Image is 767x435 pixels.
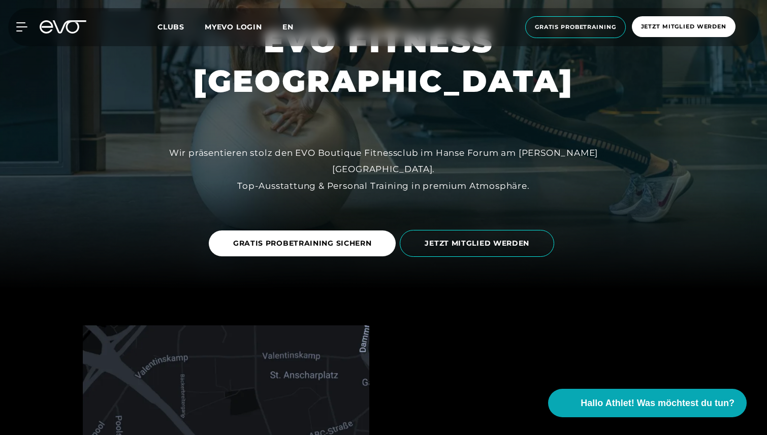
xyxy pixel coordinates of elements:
span: Jetzt Mitglied werden [641,22,726,31]
a: en [282,21,306,33]
a: Jetzt Mitglied werden [629,16,739,38]
span: Gratis Probetraining [535,23,616,31]
span: Hallo Athlet! Was möchtest du tun? [581,396,734,410]
span: en [282,22,294,31]
span: GRATIS PROBETRAINING SICHERN [233,238,372,249]
a: GRATIS PROBETRAINING SICHERN [209,223,400,264]
a: MYEVO LOGIN [205,22,262,31]
h1: EVO FITNESS [GEOGRAPHIC_DATA] [194,22,573,101]
div: Wir präsentieren stolz den EVO Boutique Fitnessclub im Hanse Forum am [PERSON_NAME][GEOGRAPHIC_DA... [155,145,612,194]
a: JETZT MITGLIED WERDEN [400,222,558,264]
span: Clubs [157,22,184,31]
span: JETZT MITGLIED WERDEN [425,238,529,249]
a: Gratis Probetraining [522,16,629,38]
a: Clubs [157,22,205,31]
button: Hallo Athlet! Was möchtest du tun? [548,389,747,417]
